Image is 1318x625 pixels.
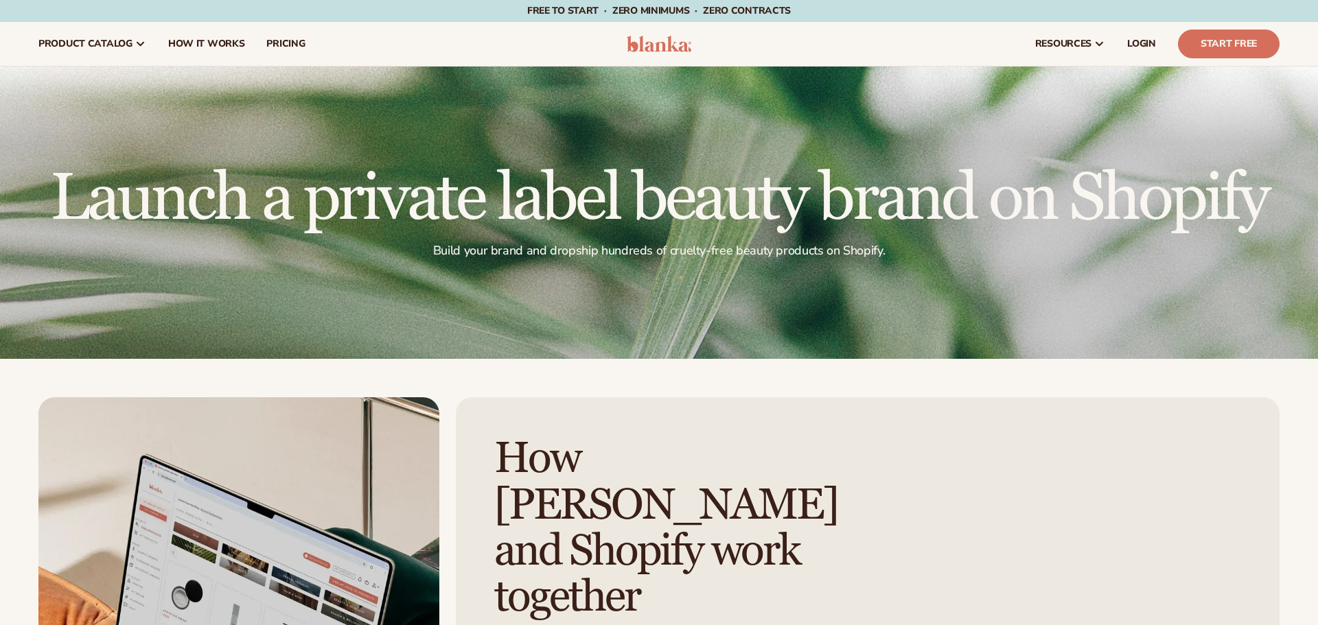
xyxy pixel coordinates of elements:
[38,38,132,49] span: product catalog
[27,22,157,66] a: product catalog
[1178,30,1280,58] a: Start Free
[168,38,245,49] span: How It Works
[1116,22,1167,66] a: LOGIN
[255,22,316,66] a: pricing
[494,436,912,620] h2: How [PERSON_NAME] and Shopify work together
[627,36,692,52] img: logo
[1035,38,1091,49] span: resources
[157,22,256,66] a: How It Works
[1024,22,1116,66] a: resources
[50,243,1267,259] p: Build your brand and dropship hundreds of cruelty-free beauty products on Shopify.
[527,4,791,17] span: Free to start · ZERO minimums · ZERO contracts
[266,38,305,49] span: pricing
[1127,38,1156,49] span: LOGIN
[50,166,1267,232] h1: Launch a private label beauty brand on Shopify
